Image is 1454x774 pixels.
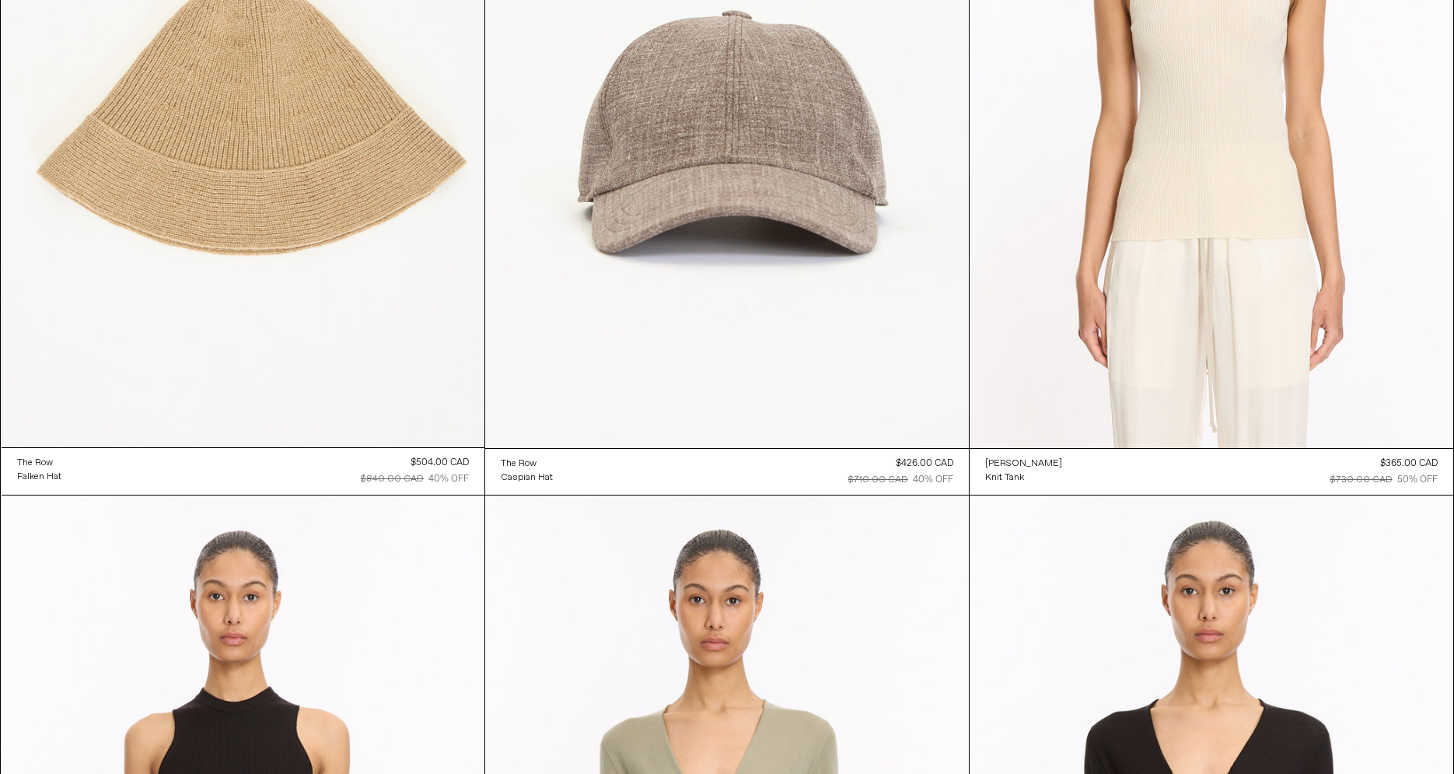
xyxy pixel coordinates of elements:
[1330,473,1393,487] div: $730.00 CAD
[913,473,953,487] div: 40% OFF
[361,472,424,486] div: $840.00 CAD
[985,471,1062,485] a: Knit Tank
[428,472,469,486] div: 40% OFF
[17,457,53,470] div: The Row
[985,457,1062,471] a: [PERSON_NAME]
[501,471,553,485] a: Caspian Hat
[1380,457,1438,471] div: $365.00 CAD
[17,456,61,470] a: The Row
[17,470,61,484] a: Falken Hat
[501,457,553,471] a: The Row
[985,471,1024,485] div: Knit Tank
[985,457,1062,471] div: [PERSON_NAME]
[1397,473,1438,487] div: 50% OFF
[848,473,908,487] div: $710.00 CAD
[501,471,553,485] div: Caspian Hat
[411,456,469,470] div: $504.00 CAD
[896,457,953,471] div: $426.00 CAD
[501,457,537,471] div: The Row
